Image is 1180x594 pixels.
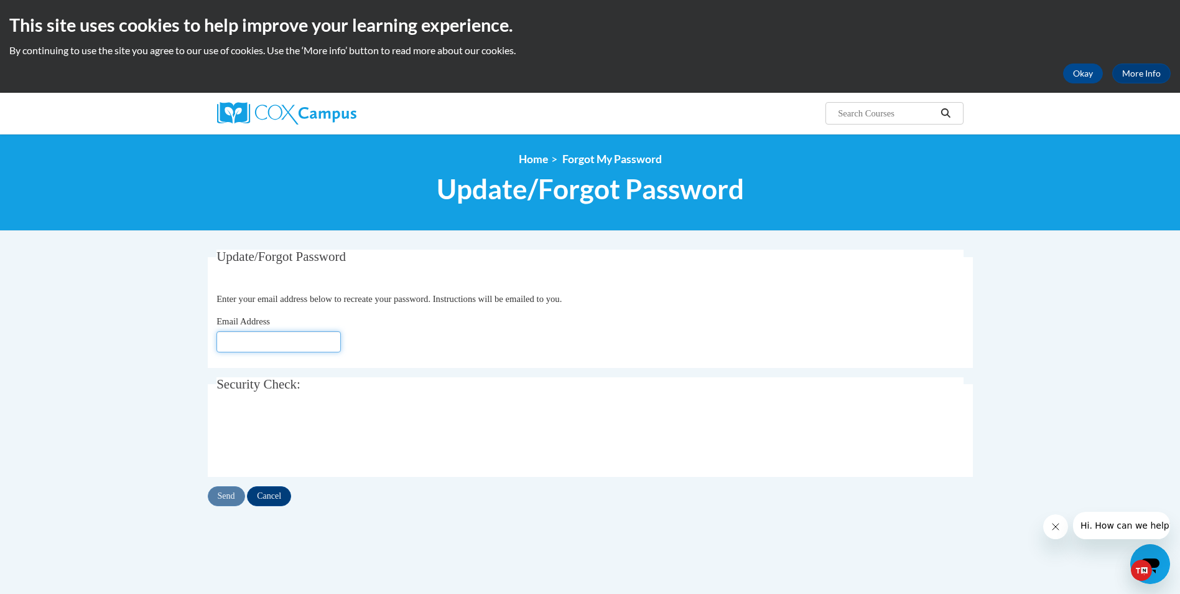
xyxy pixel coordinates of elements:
h2: This site uses cookies to help improve your learning experience. [9,12,1171,37]
iframe: Button to launch messaging window [1130,544,1170,584]
a: Cox Campus [217,102,453,125]
span: Update/Forgot Password [216,249,346,264]
iframe: Message from company [1073,512,1170,539]
input: Cancel [247,486,291,506]
span: Email Address [216,316,270,326]
iframe: reCAPTCHA [216,413,406,461]
a: Home [519,153,548,166]
input: Search Courses [837,106,936,121]
span: Hi. How can we help? [7,9,101,19]
input: Email [216,331,341,352]
span: Enter your email address below to recreate your password. Instructions will be emailed to you. [216,294,562,304]
img: Cox Campus [217,102,356,125]
span: Forgot My Password [562,153,662,166]
button: Search [936,106,955,121]
iframe: Close message [1043,514,1068,539]
span: Update/Forgot Password [437,172,744,205]
span: Security Check: [216,377,300,392]
a: More Info [1112,64,1171,83]
button: Okay [1063,64,1103,83]
p: By continuing to use the site you agree to our use of cookies. Use the ‘More info’ button to read... [9,44,1171,57]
